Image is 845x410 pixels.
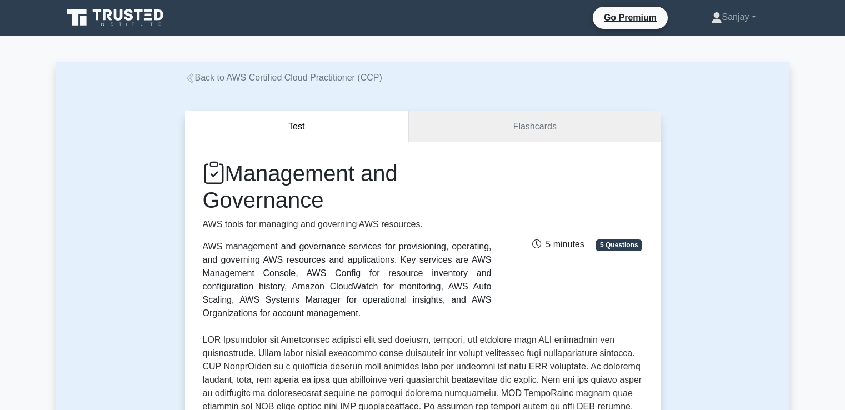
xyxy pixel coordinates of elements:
h1: Management and Governance [203,160,492,213]
a: Flashcards [409,111,660,143]
button: Test [185,111,409,143]
a: Back to AWS Certified Cloud Practitioner (CCP) [185,73,382,82]
p: AWS tools for managing and governing AWS resources. [203,218,492,231]
div: AWS management and governance services for provisioning, operating, and governing AWS resources a... [203,240,492,320]
a: Go Premium [597,11,663,24]
a: Sanjay [684,6,783,28]
span: 5 Questions [596,239,642,251]
span: 5 minutes [532,239,584,249]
